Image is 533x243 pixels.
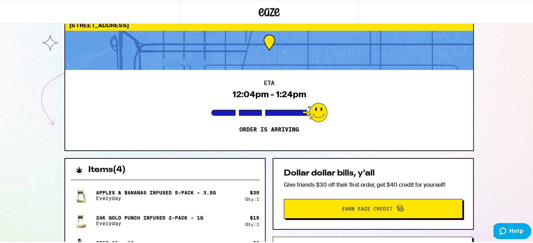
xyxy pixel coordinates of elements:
[284,168,463,177] h2: Dollar dollar bills, y'all
[239,125,299,132] p: Order is arriving
[342,205,392,210] span: Earn Eaze Credit
[245,221,259,226] div: Qty: 1
[284,180,463,187] p: Give friends $30 off their first order, get $40 credit for yourself!
[250,214,259,220] div: $ 15
[71,210,90,229] img: Everyday - 24k Gold Punch Infused 2-Pack - 1g
[96,189,216,194] p: Apples & Bananas Infused 5-Pack - 3.5g
[96,194,216,200] p: Everyday
[264,79,274,85] h2: ETA
[284,198,463,217] button: Earn Eaze Credit
[232,88,306,98] div: 12:04pm - 1:24pm
[250,189,259,194] div: $ 30
[88,165,126,173] h2: Items ( 4 )
[65,18,473,30] div: [STREET_ADDRESS]
[96,214,203,220] p: 24k Gold Punch Infused 2-Pack - 1g
[96,220,203,225] p: Everyday
[493,222,531,240] iframe: Opens a widget where you can find more information
[245,196,259,200] div: Qty: 1
[71,185,90,204] img: Everyday - Apples & Bananas Infused 5-Pack - 3.5g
